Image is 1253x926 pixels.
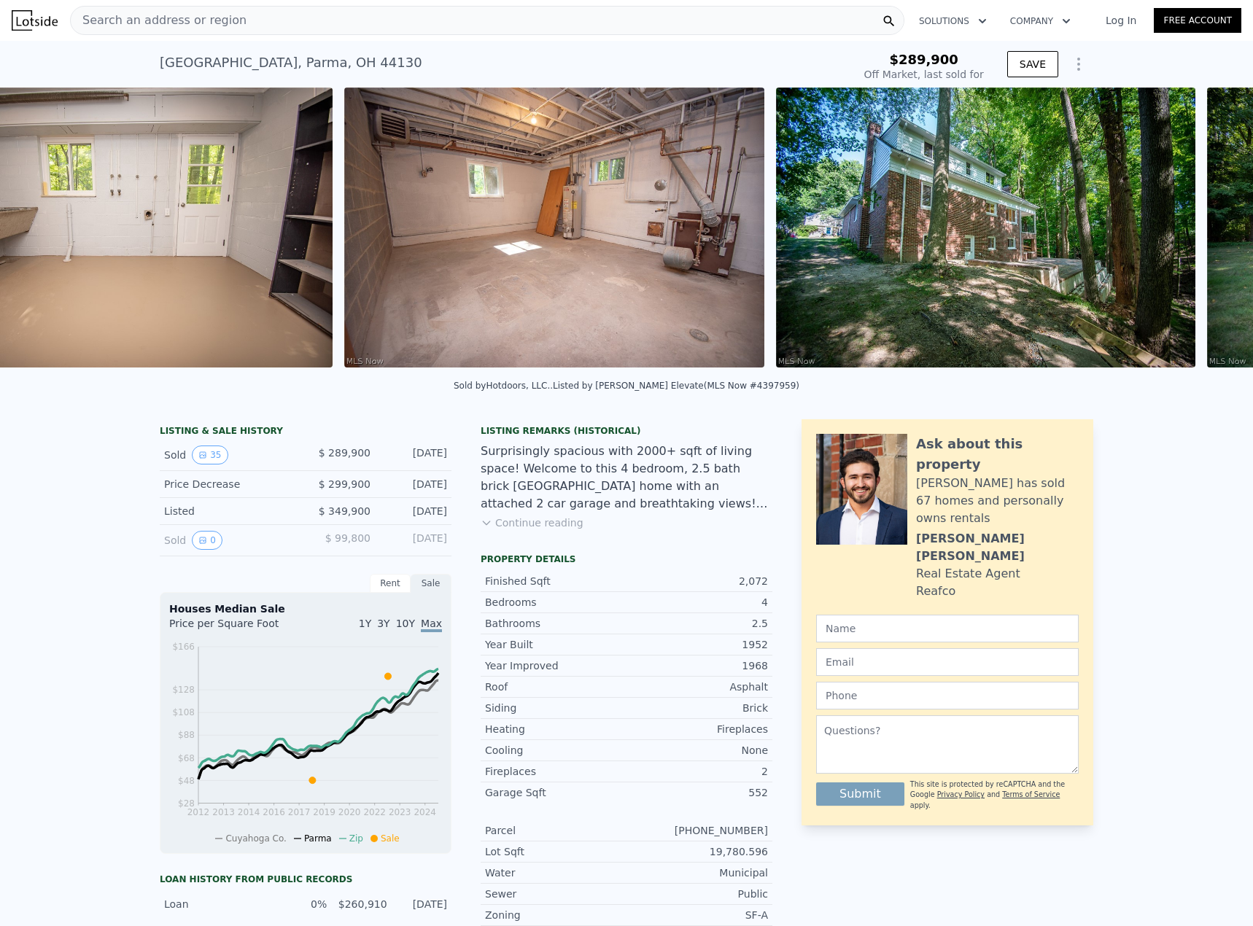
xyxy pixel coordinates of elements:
div: Sold [164,446,294,464]
tspan: $108 [172,707,195,717]
input: Phone [816,682,1079,709]
div: Bedrooms [485,595,626,610]
div: Roof [485,680,626,694]
div: Sold by Hotdoors, LLC. . [454,381,553,391]
button: Continue reading [481,515,583,530]
div: Garage Sqft [485,785,626,800]
div: [DATE] [382,446,447,464]
div: Sewer [485,887,626,901]
input: Email [816,648,1079,676]
div: Fireplaces [485,764,626,779]
span: $ 299,900 [319,478,371,490]
tspan: $48 [178,776,195,786]
tspan: 2013 [212,807,235,817]
div: This site is protected by reCAPTCHA and the Google and apply. [910,779,1079,811]
button: Company [998,8,1082,34]
div: Listed by [PERSON_NAME] Elevate (MLS Now #4397959) [553,381,799,391]
span: Cuyahoga Co. [225,833,287,844]
div: Loan [164,897,267,911]
div: [DATE] [382,477,447,491]
div: Loan history from public records [160,874,451,885]
div: 1968 [626,658,768,673]
div: 2.5 [626,616,768,631]
button: Solutions [907,8,998,34]
div: 4 [626,595,768,610]
tspan: 2020 [338,807,361,817]
span: Parma [304,833,332,844]
div: Heating [485,722,626,736]
tspan: 2016 [263,807,285,817]
div: [GEOGRAPHIC_DATA] , Parma , OH 44130 [160,52,422,73]
div: Public [626,887,768,901]
tspan: 2022 [363,807,386,817]
div: Price Decrease [164,477,294,491]
span: Max [421,618,442,632]
a: Privacy Policy [937,790,985,798]
div: [DATE] [382,504,447,518]
tspan: $68 [178,753,195,763]
tspan: $128 [172,685,195,695]
div: Price per Square Foot [169,616,306,639]
span: Zip [349,833,363,844]
div: 552 [626,785,768,800]
button: View historical data [192,531,222,550]
div: [PHONE_NUMBER] [626,823,768,838]
div: Cooling [485,743,626,758]
div: Real Estate Agent [916,565,1020,583]
tspan: 2024 [414,807,436,817]
div: [PERSON_NAME] has sold 67 homes and personally owns rentals [916,475,1079,527]
div: Lot Sqft [485,844,626,859]
div: Water [485,865,626,880]
div: Sold [164,531,294,550]
tspan: 2023 [389,807,411,817]
input: Name [816,615,1079,642]
button: SAVE [1007,51,1058,77]
tspan: 2014 [238,807,260,817]
span: Sale [381,833,400,844]
span: 10Y [396,618,415,629]
button: View historical data [192,446,228,464]
button: Submit [816,782,904,806]
div: Property details [481,553,772,565]
div: Surprisingly spacious with 2000+ sqft of living space! Welcome to this 4 bedroom, 2.5 bath brick ... [481,443,772,513]
div: LISTING & SALE HISTORY [160,425,451,440]
tspan: $88 [178,730,195,740]
tspan: $28 [178,798,195,809]
div: Asphalt [626,680,768,694]
tspan: 2017 [288,807,311,817]
div: Rent [370,574,411,593]
div: Year Built [485,637,626,652]
span: $ 99,800 [325,532,371,544]
tspan: 2012 [187,807,210,817]
span: 1Y [359,618,371,629]
div: Off Market, last sold for [864,67,984,82]
a: Terms of Service [1002,790,1060,798]
div: Bathrooms [485,616,626,631]
div: 1952 [626,637,768,652]
img: Sale: 87812526 Parcel: 84645673 [344,87,764,367]
a: Log In [1088,13,1154,28]
div: None [626,743,768,758]
button: Show Options [1064,50,1093,79]
div: [PERSON_NAME] [PERSON_NAME] [916,530,1079,565]
span: 3Y [377,618,389,629]
div: Reafco [916,583,955,600]
span: $289,900 [889,52,958,67]
div: Finished Sqft [485,574,626,588]
div: Listed [164,504,294,518]
div: Sale [411,574,451,593]
div: Ask about this property [916,434,1079,475]
div: [DATE] [396,897,447,911]
div: Siding [485,701,626,715]
div: Municipal [626,865,768,880]
div: SF-A [626,908,768,922]
div: $260,910 [335,897,387,911]
div: [DATE] [382,531,447,550]
span: Search an address or region [71,12,247,29]
div: Listing Remarks (Historical) [481,425,772,437]
div: Houses Median Sale [169,602,442,616]
div: 2,072 [626,574,768,588]
div: Brick [626,701,768,715]
div: Fireplaces [626,722,768,736]
div: 0% [276,897,327,911]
